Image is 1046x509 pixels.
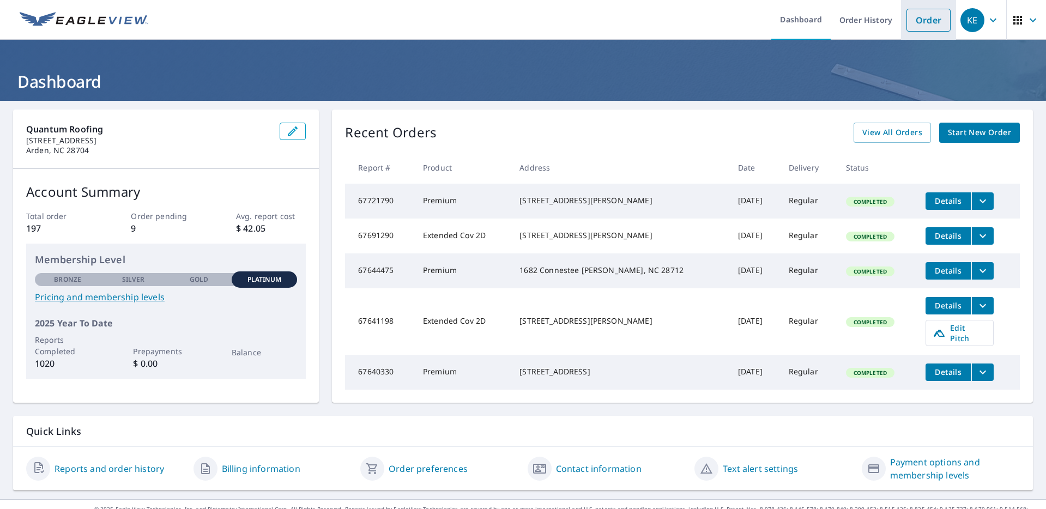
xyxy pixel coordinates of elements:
[926,297,971,314] button: detailsBtn-67641198
[780,253,837,288] td: Regular
[26,222,96,235] p: 197
[345,219,414,253] td: 67691290
[971,363,994,381] button: filesDropdownBtn-67640330
[232,347,297,358] p: Balance
[20,12,148,28] img: EV Logo
[236,210,306,222] p: Avg. report cost
[862,126,922,140] span: View All Orders
[729,355,780,390] td: [DATE]
[948,126,1011,140] span: Start New Order
[519,230,721,241] div: [STREET_ADDRESS][PERSON_NAME]
[122,275,145,284] p: Silver
[55,462,164,475] a: Reports and order history
[854,123,931,143] a: View All Orders
[933,323,987,343] span: Edit Pitch
[190,275,208,284] p: Gold
[932,231,965,241] span: Details
[54,275,81,284] p: Bronze
[723,462,798,475] a: Text alert settings
[556,462,642,475] a: Contact information
[926,320,994,346] a: Edit Pitch
[926,227,971,245] button: detailsBtn-67691290
[847,318,893,326] span: Completed
[939,123,1020,143] a: Start New Order
[414,355,511,390] td: Premium
[971,297,994,314] button: filesDropdownBtn-67641198
[26,136,271,146] p: [STREET_ADDRESS]
[345,123,437,143] p: Recent Orders
[847,369,893,377] span: Completed
[519,195,721,206] div: [STREET_ADDRESS][PERSON_NAME]
[926,363,971,381] button: detailsBtn-67640330
[35,357,100,370] p: 1020
[247,275,282,284] p: Platinum
[780,152,837,184] th: Delivery
[35,252,297,267] p: Membership Level
[26,146,271,155] p: Arden, NC 28704
[729,219,780,253] td: [DATE]
[222,462,300,475] a: Billing information
[837,152,917,184] th: Status
[414,184,511,219] td: Premium
[26,210,96,222] p: Total order
[345,288,414,355] td: 67641198
[389,462,468,475] a: Order preferences
[932,300,965,311] span: Details
[414,219,511,253] td: Extended Cov 2D
[780,184,837,219] td: Regular
[890,456,1020,482] a: Payment options and membership levels
[780,355,837,390] td: Regular
[414,253,511,288] td: Premium
[133,346,198,357] p: Prepayments
[345,152,414,184] th: Report #
[131,222,201,235] p: 9
[932,265,965,276] span: Details
[906,9,951,32] a: Order
[133,357,198,370] p: $ 0.00
[971,227,994,245] button: filesDropdownBtn-67691290
[780,288,837,355] td: Regular
[932,367,965,377] span: Details
[35,334,100,357] p: Reports Completed
[847,198,893,205] span: Completed
[729,288,780,355] td: [DATE]
[960,8,984,32] div: KE
[414,152,511,184] th: Product
[26,425,1020,438] p: Quick Links
[926,192,971,210] button: detailsBtn-67721790
[35,290,297,304] a: Pricing and membership levels
[729,152,780,184] th: Date
[131,210,201,222] p: Order pending
[345,253,414,288] td: 67644475
[414,288,511,355] td: Extended Cov 2D
[519,316,721,326] div: [STREET_ADDRESS][PERSON_NAME]
[932,196,965,206] span: Details
[511,152,729,184] th: Address
[971,262,994,280] button: filesDropdownBtn-67644475
[729,184,780,219] td: [DATE]
[345,355,414,390] td: 67640330
[847,233,893,240] span: Completed
[971,192,994,210] button: filesDropdownBtn-67721790
[519,366,721,377] div: [STREET_ADDRESS]
[780,219,837,253] td: Regular
[26,182,306,202] p: Account Summary
[236,222,306,235] p: $ 42.05
[519,265,721,276] div: 1682 Connestee [PERSON_NAME], NC 28712
[35,317,297,330] p: 2025 Year To Date
[729,253,780,288] td: [DATE]
[345,184,414,219] td: 67721790
[26,123,271,136] p: Quantum Roofing
[926,262,971,280] button: detailsBtn-67644475
[847,268,893,275] span: Completed
[13,70,1033,93] h1: Dashboard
